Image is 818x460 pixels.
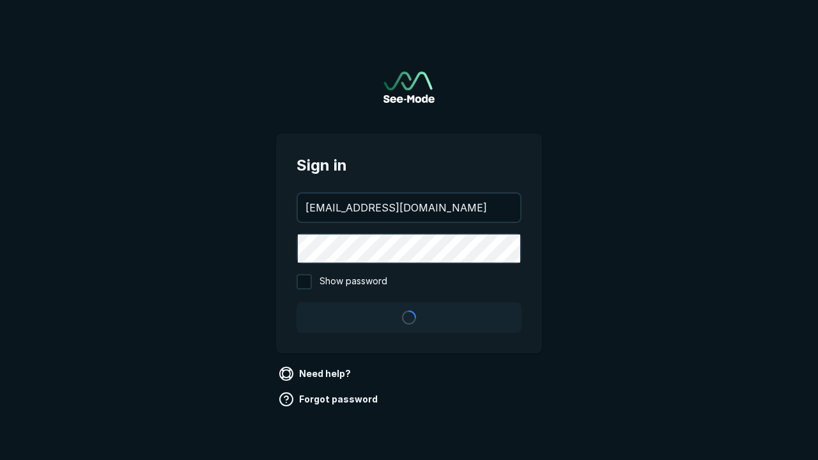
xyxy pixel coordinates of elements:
a: Forgot password [276,389,383,410]
span: Show password [320,274,387,289]
img: See-Mode Logo [383,72,435,103]
span: Sign in [297,154,521,177]
a: Go to sign in [383,72,435,103]
a: Need help? [276,364,356,384]
input: your@email.com [298,194,520,222]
